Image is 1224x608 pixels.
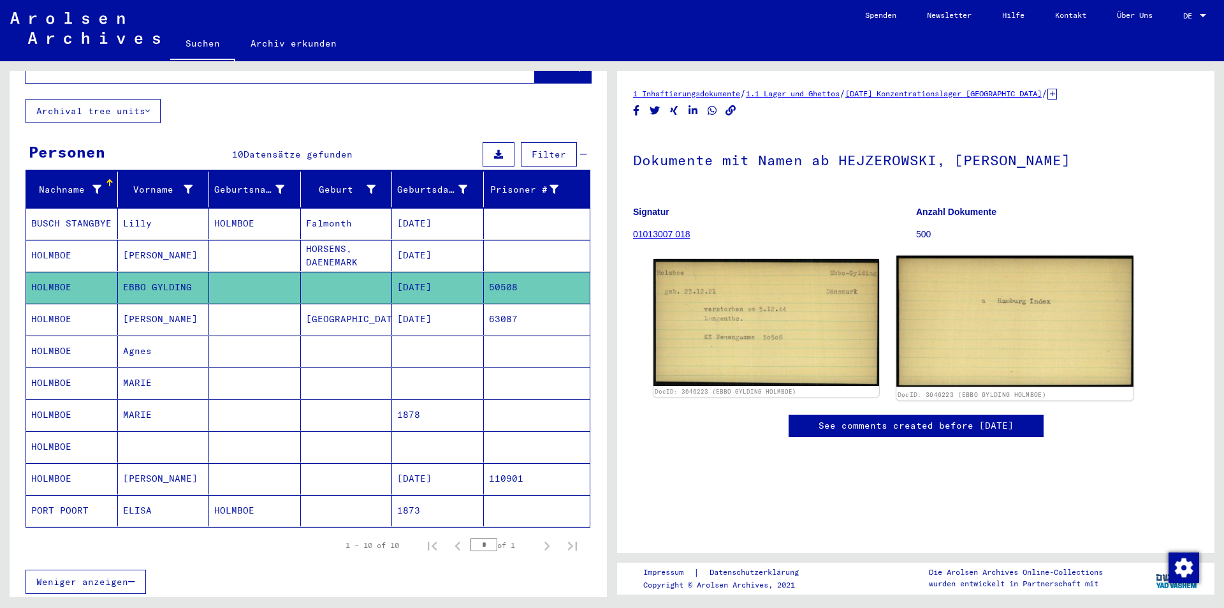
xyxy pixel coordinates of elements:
[232,149,244,160] span: 10
[1168,552,1198,582] div: Zustimmung ändern
[306,183,376,196] div: Geburt‏
[26,172,118,207] mat-header-cell: Nachname
[1153,562,1201,594] img: yv_logo.png
[301,172,393,207] mat-header-cell: Geburt‏
[397,183,467,196] div: Geburtsdatum
[10,12,160,44] img: Arolsen_neg.svg
[26,208,118,239] mat-cell: BUSCH STANGBYE
[118,208,210,239] mat-cell: Lilly
[397,179,483,200] div: Geburtsdatum
[26,272,118,303] mat-cell: HOLMBOE
[209,495,301,526] mat-cell: HOLMBOE
[118,495,210,526] mat-cell: ELISA
[630,103,643,119] button: Share on Facebook
[667,103,681,119] button: Share on Xing
[25,99,161,123] button: Archival tree units
[916,207,996,217] b: Anzahl Dokumente
[819,419,1014,433] a: See comments created before [DATE]
[301,208,393,239] mat-cell: Falmonth
[25,570,146,594] button: Weniger anzeigen
[916,228,1198,241] p: 500
[929,578,1103,589] p: wurden entwickelt in Partnerschaft mit
[118,304,210,335] mat-cell: [PERSON_NAME]
[653,259,879,386] img: 001.jpg
[633,131,1198,187] h1: Dokumente mit Namen ab HEJZEROWSKI, [PERSON_NAME]
[484,463,590,494] mat-cell: 110901
[648,103,662,119] button: Share on Twitter
[489,179,575,200] div: Prisoner #
[209,172,301,207] mat-header-cell: Geburtsname
[26,495,118,526] mat-cell: PORT POORT
[643,579,814,591] p: Copyright © Arolsen Archives, 2021
[118,367,210,399] mat-cell: MARIE
[532,149,566,160] span: Filter
[643,566,814,579] div: |
[392,399,484,431] mat-cell: 1878
[1042,87,1047,99] span: /
[845,89,1042,98] a: [DATE] Konzentrationslager [GEOGRAPHIC_DATA]
[118,272,210,303] mat-cell: EBBO GYLDING
[118,399,210,431] mat-cell: MARIE
[840,87,845,99] span: /
[392,463,484,494] mat-cell: [DATE]
[484,272,590,303] mat-cell: 50508
[655,388,796,395] a: DocID: 3646223 (EBBO GYLDING HOLMBOE)
[445,533,470,558] button: Previous page
[244,149,353,160] span: Datensätze gefunden
[633,207,669,217] b: Signatur
[26,399,118,431] mat-cell: HOLMBOE
[26,336,118,367] mat-cell: HOLMBOE
[209,208,301,239] mat-cell: HOLMBOE
[484,304,590,335] mat-cell: 63087
[560,533,585,558] button: Last page
[643,566,694,579] a: Impressum
[31,179,117,200] div: Nachname
[392,304,484,335] mat-cell: [DATE]
[699,566,814,579] a: Datenschutzerklärung
[929,567,1103,578] p: Die Arolsen Archives Online-Collections
[1183,11,1197,20] span: DE
[123,179,209,200] div: Vorname
[29,140,105,163] div: Personen
[534,533,560,558] button: Next page
[392,495,484,526] mat-cell: 1873
[392,172,484,207] mat-header-cell: Geburtsdatum
[706,103,719,119] button: Share on WhatsApp
[392,272,484,303] mat-cell: [DATE]
[897,391,1045,399] a: DocID: 3646223 (EBBO GYLDING HOLMBOE)
[633,89,740,98] a: 1 Inhaftierungsdokumente
[484,172,590,207] mat-header-cell: Prisoner #
[521,142,577,167] button: Filter
[123,183,193,196] div: Vorname
[118,240,210,271] mat-cell: [PERSON_NAME]
[118,172,210,207] mat-header-cell: Vorname
[26,431,118,463] mat-cell: HOLMBOE
[31,183,101,196] div: Nachname
[301,240,393,271] mat-cell: HORSENS, DAENEMARK
[170,28,235,61] a: Suchen
[740,87,746,99] span: /
[235,28,352,59] a: Archiv erkunden
[724,103,738,119] button: Copy link
[392,240,484,271] mat-cell: [DATE]
[896,256,1133,387] img: 002.jpg
[26,463,118,494] mat-cell: HOLMBOE
[633,229,690,239] a: 01013007 018
[214,179,300,200] div: Geburtsname
[214,183,284,196] div: Geburtsname
[392,208,484,239] mat-cell: [DATE]
[26,240,118,271] mat-cell: HOLMBOE
[26,304,118,335] mat-cell: HOLMBOE
[301,304,393,335] mat-cell: [GEOGRAPHIC_DATA]
[687,103,700,119] button: Share on LinkedIn
[306,179,392,200] div: Geburt‏
[346,540,399,551] div: 1 – 10 of 10
[36,576,128,588] span: Weniger anzeigen
[1169,552,1199,583] img: Zustimmung ändern
[118,463,210,494] mat-cell: [PERSON_NAME]
[470,539,534,551] div: of 1
[489,183,559,196] div: Prisoner #
[419,533,445,558] button: First page
[746,89,840,98] a: 1.1 Lager und Ghettos
[118,336,210,367] mat-cell: Agnes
